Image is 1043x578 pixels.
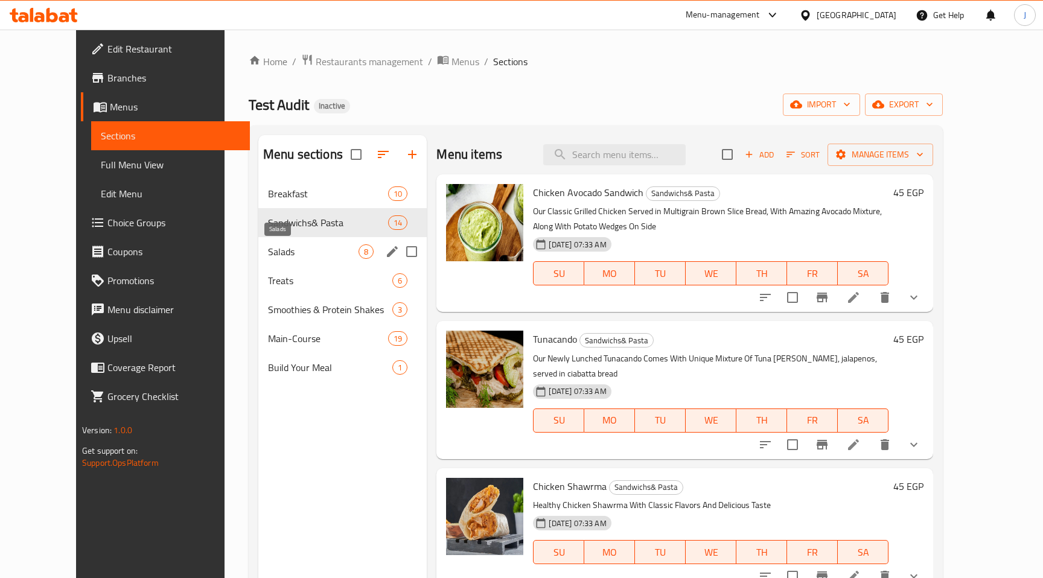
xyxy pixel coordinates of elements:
[343,142,369,167] span: Select all sections
[635,261,686,285] button: TU
[1024,8,1026,22] span: J
[314,99,350,113] div: Inactive
[828,144,933,166] button: Manage items
[107,215,241,230] span: Choice Groups
[258,208,427,237] div: Sandwichs& Pasta14
[446,478,523,555] img: Chicken Shawrma
[846,290,861,305] a: Edit menu item
[101,157,241,172] span: Full Menu View
[533,477,607,495] span: Chicken Shawrma
[81,208,250,237] a: Choice Groups
[268,331,388,346] span: Main-Course
[107,331,241,346] span: Upsell
[787,408,838,433] button: FR
[793,97,850,112] span: import
[686,408,736,433] button: WE
[81,92,250,121] a: Menus
[838,540,888,564] button: SA
[314,101,350,111] span: Inactive
[743,148,776,162] span: Add
[635,540,686,564] button: TU
[268,302,392,317] span: Smoothies & Protein Shakes
[258,174,427,387] nav: Menu sections
[779,145,828,164] span: Sort items
[715,142,740,167] span: Select section
[107,273,241,288] span: Promotions
[82,443,138,459] span: Get support on:
[484,54,488,69] li: /
[258,295,427,324] div: Smoothies & Protein Shakes3
[393,304,407,316] span: 3
[81,237,250,266] a: Coupons
[110,100,241,114] span: Menus
[268,215,388,230] span: Sandwichs& Pasta
[81,295,250,324] a: Menu disclaimer
[389,188,407,200] span: 10
[736,408,787,433] button: TH
[589,265,630,282] span: MO
[113,422,132,438] span: 1.0.0
[446,331,523,408] img: Tunacando
[584,261,635,285] button: MO
[258,353,427,382] div: Build Your Meal1
[258,179,427,208] div: Breakfast10
[589,411,630,429] span: MO
[388,186,407,201] div: items
[533,351,888,381] p: Our Newly Lunched Tunacando Comes With Unique Mixture Of Tuna [PERSON_NAME], jalapenos, served in...
[81,34,250,63] a: Edit Restaurant
[780,285,805,310] span: Select to update
[584,540,635,564] button: MO
[783,145,823,164] button: Sort
[899,283,928,312] button: show more
[870,430,899,459] button: delete
[388,215,407,230] div: items
[268,186,388,201] span: Breakfast
[843,544,884,561] span: SA
[640,265,681,282] span: TU
[301,54,423,69] a: Restaurants management
[107,360,241,375] span: Coverage Report
[893,331,923,348] h6: 45 EGP
[538,411,579,429] span: SU
[843,411,884,429] span: SA
[865,94,943,116] button: export
[646,186,719,200] span: Sandwichs& Pasta
[107,244,241,259] span: Coupons
[792,265,833,282] span: FR
[907,437,921,452] svg: Show Choices
[533,330,577,348] span: Tunacando
[875,97,933,112] span: export
[392,360,407,375] div: items
[392,302,407,317] div: items
[91,150,250,179] a: Full Menu View
[741,265,782,282] span: TH
[610,480,683,494] span: Sandwichs& Pasta
[691,411,732,429] span: WE
[736,261,787,285] button: TH
[783,94,860,116] button: import
[533,498,888,513] p: Healthy Chicken Shawrma With Classic Flavors And Delicious Taste
[533,204,888,234] p: Our Classic Grilled Chicken Served in Multigrain Brown Slice Bread, With Amazing Avocado Mixture,...
[389,333,407,345] span: 19
[268,273,392,288] span: Treats
[359,244,374,259] div: items
[544,239,611,250] span: [DATE] 07:33 AM
[268,360,392,375] span: Build Your Meal
[451,54,479,69] span: Menus
[359,246,373,258] span: 8
[646,186,720,201] div: Sandwichs& Pasta
[740,145,779,164] span: Add item
[398,140,427,169] button: Add section
[82,422,112,438] span: Version:
[533,261,584,285] button: SU
[428,54,432,69] li: /
[893,184,923,201] h6: 45 EGP
[538,265,579,282] span: SU
[580,334,653,348] span: Sandwichs& Pasta
[81,63,250,92] a: Branches
[870,283,899,312] button: delete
